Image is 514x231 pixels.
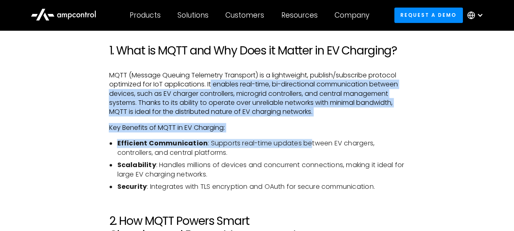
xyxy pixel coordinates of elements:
[334,11,369,20] div: Company
[117,182,147,191] strong: Security
[281,11,317,20] div: Resources
[130,11,161,20] div: Products
[117,160,156,170] strong: Scalability
[117,161,405,179] li: : Handles millions of devices and concurrent connections, making it ideal for large EV charging n...
[109,71,405,117] p: MQTT (Message Queuing Telemetry Transport) is a lightweight, publish/subscribe protocol optimized...
[177,11,209,20] div: Solutions
[117,139,405,157] li: : Supports real-time updates between EV chargers, controllers, and central platforms.
[225,11,264,20] div: Customers
[109,44,405,58] h2: 1. What is MQTT and Why Does it Matter in EV Charging?
[394,7,463,23] a: Request a demo
[117,138,208,148] strong: Efficient Communication
[109,123,405,132] p: Key Benefits of MQTT in EV Charging:
[117,182,405,191] li: : Integrates with TLS encryption and OAuth for secure communication.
